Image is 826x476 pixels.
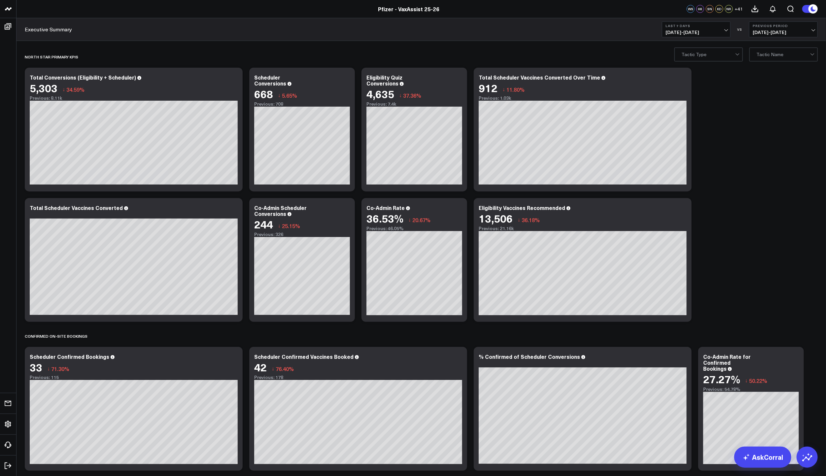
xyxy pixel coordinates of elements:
div: Confirmed On-Site Bookings [25,328,87,344]
div: Co-Admin Scheduler Conversions [254,204,307,217]
span: 5.65% [282,92,297,99]
div: 42 [254,361,267,373]
div: North Star Primary KPIs [25,49,78,64]
span: ↓ [278,91,281,100]
button: +41 [735,5,743,13]
div: NR [725,5,733,13]
span: ↓ [62,85,65,94]
div: 912 [479,82,498,94]
a: Executive Summary [25,26,72,33]
span: ↓ [399,91,402,100]
div: Co-Admin Rate [366,204,405,211]
div: Scheduler Conversions [254,74,286,87]
span: 76.40% [276,365,294,372]
a: AskCorral [734,447,791,468]
div: 27.27% [703,373,740,385]
div: Total Scheduler Vaccines Converted [30,204,123,211]
span: 36.18% [522,216,540,223]
span: ↓ [408,216,411,224]
div: Previous: 8.11k [30,95,238,101]
div: Scheduler Confirmed Vaccines Booked [254,353,354,360]
div: 5,303 [30,82,57,94]
span: 71.30% [51,365,69,372]
div: Eligibility Vaccines Recommended [479,204,565,211]
div: Total Scheduler Vaccines Converted Over Time [479,74,600,81]
div: Previous: 115 [30,375,238,380]
span: [DATE] - [DATE] [753,30,814,35]
div: Previous: 54.78% [703,387,799,392]
span: ↓ [47,364,50,373]
b: Last 7 Days [666,24,727,28]
span: ↓ [745,376,748,385]
span: [DATE] - [DATE] [666,30,727,35]
div: Previous: 1.03k [479,95,687,101]
a: Pfizer - VaxAssist 25-26 [378,5,440,13]
span: 34.59% [66,86,85,93]
span: 25.15% [282,222,300,229]
span: ↓ [502,85,505,94]
div: 33 [30,361,42,373]
div: KD [715,5,723,13]
span: 20.67% [412,216,430,223]
div: 668 [254,88,273,100]
div: VS [734,27,746,31]
div: HK [696,5,704,13]
div: 244 [254,218,273,230]
div: Previous: 7.4k [366,101,462,107]
span: ↓ [518,216,520,224]
span: 50.22% [749,377,767,384]
b: Previous Period [753,24,814,28]
div: Previous: 178 [254,375,462,380]
span: 37.36% [403,92,421,99]
span: 11.80% [506,86,525,93]
div: Scheduler Confirmed Bookings [30,353,109,360]
span: ↓ [278,221,281,230]
span: + 41 [735,7,743,11]
div: Eligibility Quiz Conversions [366,74,402,87]
div: % Confirmed of Scheduler Conversions [479,353,580,360]
button: Last 7 Days[DATE]-[DATE] [662,21,731,37]
div: 13,506 [479,212,513,224]
button: Previous Period[DATE]-[DATE] [749,21,818,37]
div: Previous: 21.16k [479,226,687,231]
div: 36.53% [366,212,403,224]
div: Previous: 326 [254,232,350,237]
div: Total Conversions (Eligibility + Scheduler) [30,74,136,81]
div: Co-Admin Rate for Confirmed Bookings [703,353,751,372]
span: ↓ [272,364,274,373]
div: 4,635 [366,88,394,100]
div: Previous: 46.05% [366,226,462,231]
div: WS [687,5,695,13]
div: Previous: 708 [254,101,350,107]
div: SN [706,5,714,13]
